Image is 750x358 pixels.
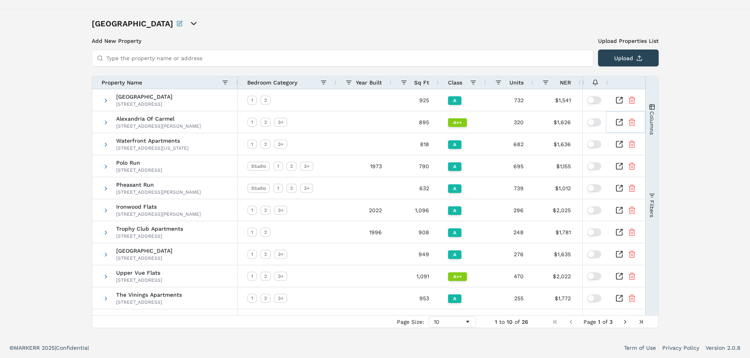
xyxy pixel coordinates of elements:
div: $1.85 [580,265,635,287]
span: 1 [598,319,600,325]
button: Remove Property From Portfolio [628,272,636,280]
a: Inspect Comparable [615,96,623,104]
div: $2,025 [533,199,580,221]
div: 1996 [336,221,391,243]
div: 2 [286,162,297,171]
a: Inspect Comparable [615,162,623,170]
span: [GEOGRAPHIC_DATA] [116,94,172,99]
div: 3+ [274,294,287,303]
div: $1,635 [533,243,580,265]
div: 1 [273,162,283,171]
span: of [602,319,607,325]
span: Page [583,319,596,325]
span: Trophy Club Apartments [116,226,183,231]
div: $2,022 [533,265,580,287]
span: Year Built [356,79,382,86]
div: 470 [486,265,533,287]
div: 1 [247,95,257,105]
div: [STREET_ADDRESS] [116,167,162,173]
div: $1.85 [580,199,635,221]
a: Term of Use [624,344,656,352]
span: Bedroom Category [247,79,297,86]
div: 2 [260,117,271,127]
div: A [448,250,461,259]
div: A [448,294,461,303]
div: [STREET_ADDRESS] [116,299,182,305]
div: A [448,206,461,215]
a: Inspect Comparable [615,272,623,280]
a: Inspect Comparable [615,228,623,236]
span: 26 [522,319,528,325]
div: [STREET_ADDRESS] [116,101,172,107]
span: 1 [495,319,497,325]
div: $1,012 [533,177,580,199]
a: Inspect Comparable [615,294,623,302]
div: $1,541 [533,89,580,111]
div: $1.86 [580,287,635,309]
div: $1,155 [533,155,580,177]
div: Next Page [622,319,628,325]
div: 925 [391,89,439,111]
div: A [448,96,461,105]
span: © [9,345,14,351]
div: 949 [391,243,439,265]
div: 296 [486,199,533,221]
a: Version 2.0.8 [706,344,741,352]
div: 1 [247,250,257,259]
span: Upper Vue Flats [116,270,162,275]
div: 895 [391,111,439,133]
span: Pheasant Run [116,182,201,187]
div: $1,636 [533,133,580,155]
button: Remove Property From Portfolio [628,294,636,302]
div: 739 [486,177,533,199]
span: The Vinings Apartments [116,292,182,297]
div: $1.72 [580,243,635,265]
button: Remove Property From Portfolio [628,206,636,214]
div: 2 [260,272,271,281]
div: A++ [448,272,467,281]
div: 3+ [274,117,287,127]
div: [STREET_ADDRESS] [116,255,172,261]
h3: Add New Property [92,37,593,45]
a: Inspect Comparable [615,184,623,192]
div: 3+ [274,206,287,215]
button: Remove Property From Portfolio [628,228,636,236]
div: 1,091 [391,265,439,287]
div: 632 [391,177,439,199]
button: Upload [598,50,659,66]
div: 1 [247,117,257,127]
div: 1973 [336,155,391,177]
span: Sq Ft [414,79,429,86]
span: [GEOGRAPHIC_DATA] [116,248,172,253]
div: 3+ [300,162,313,171]
div: A [448,184,461,193]
a: Inspect Comparable [615,206,623,214]
div: $1.46 [580,155,635,177]
button: Remove Property From Portfolio [628,140,636,148]
div: 2 [260,206,271,215]
div: 1 [273,184,283,193]
div: 3+ [274,272,287,281]
div: Studio [247,162,270,171]
div: 248 [486,221,533,243]
div: Studio [247,184,270,193]
span: Filters [648,200,655,217]
div: A++ [448,118,467,127]
span: Ironwood Flats [116,204,201,209]
div: 2022 [336,199,391,221]
span: MARKERR [14,345,42,351]
a: Privacy Policy [662,344,699,352]
span: Waterfront Apartments [116,138,189,143]
div: [STREET_ADDRESS] [116,233,183,239]
a: Inspect Comparable [615,250,623,258]
div: $1.60 [580,177,635,199]
div: $1.82 [580,111,635,133]
span: 10 [507,319,513,325]
div: First Page [552,319,558,325]
div: 2 [260,250,271,259]
button: Remove Property From Portfolio [628,184,636,192]
div: 2 [260,228,271,237]
div: 1 [247,206,257,215]
span: Alexandria Of Carmel [116,116,201,121]
div: 320 [486,111,533,133]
